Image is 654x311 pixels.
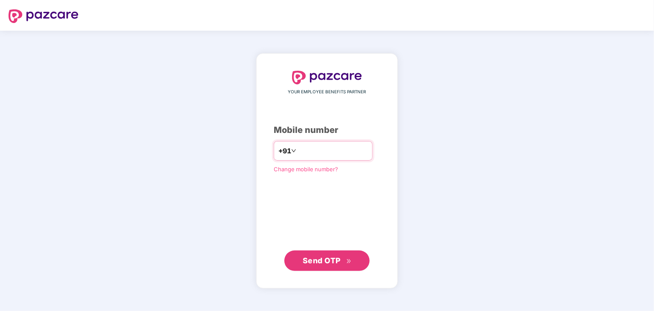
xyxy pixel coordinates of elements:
[292,71,362,84] img: logo
[9,9,78,23] img: logo
[291,148,296,153] span: down
[346,259,352,264] span: double-right
[303,256,341,265] span: Send OTP
[288,89,366,95] span: YOUR EMPLOYEE BENEFITS PARTNER
[274,166,338,173] a: Change mobile number?
[274,124,380,137] div: Mobile number
[278,146,291,156] span: +91
[284,251,370,271] button: Send OTPdouble-right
